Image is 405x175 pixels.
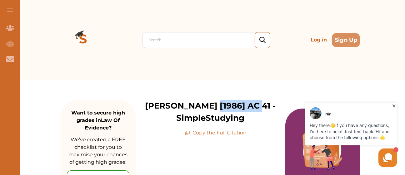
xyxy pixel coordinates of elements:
[259,37,266,43] img: search_icon
[185,129,247,137] p: Copy the Full Citation
[136,100,285,124] p: [PERSON_NAME] [1986] AC 41 - SimpleStudying
[61,17,106,62] img: Logo
[68,137,127,165] span: We’ve created a FREE checklist for you to maximise your chances of getting high grades!
[71,110,125,131] strong: Want to secure high grades in Law Of Evidence ?
[255,101,399,169] iframe: To enrich screen reader interactions, please activate Accessibility in Grammarly extension settings
[308,34,329,46] p: Log in
[332,33,360,47] button: Sign Up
